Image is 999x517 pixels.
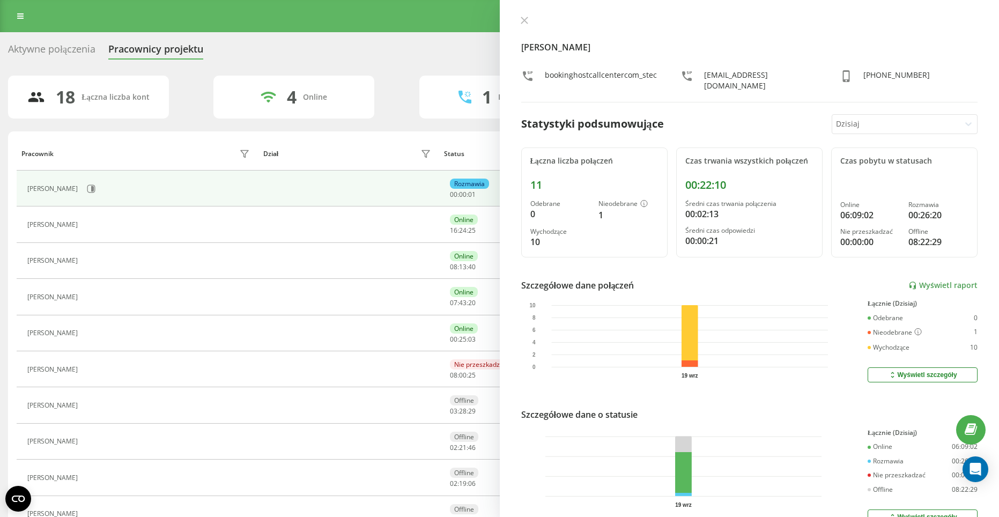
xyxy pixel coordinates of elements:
[685,179,813,191] div: 00:22:10
[27,366,80,373] div: [PERSON_NAME]
[685,157,813,166] div: Czas trwania wszystkich połączeń
[459,190,467,199] span: 00
[450,227,476,234] div: : :
[468,190,476,199] span: 01
[450,191,476,198] div: : :
[450,480,476,488] div: : :
[530,179,658,191] div: 11
[450,226,457,235] span: 16
[863,70,930,91] div: [PHONE_NUMBER]
[5,486,31,512] button: Open CMP widget
[450,407,457,416] span: 03
[908,281,978,290] a: Wyświetl raport
[468,443,476,452] span: 46
[952,457,978,465] div: 00:26:20
[545,70,657,91] div: bookinghostcallcentercom_stec
[303,93,327,102] div: Online
[498,93,541,102] div: Rozmawiają
[450,479,457,488] span: 02
[704,70,818,91] div: [EMAIL_ADDRESS][DOMAIN_NAME]
[868,486,893,493] div: Offline
[908,228,968,235] div: Offline
[287,87,297,107] div: 4
[459,371,467,380] span: 00
[868,300,978,307] div: Łącznie (Dzisiaj)
[868,429,978,437] div: Łącznie (Dzisiaj)
[908,201,968,209] div: Rozmawia
[27,402,80,409] div: [PERSON_NAME]
[263,150,278,158] div: Dział
[27,221,80,228] div: [PERSON_NAME]
[450,190,457,199] span: 00
[840,201,900,209] div: Online
[675,502,692,508] text: 19 wrz
[840,228,900,235] div: Nie przeszkadzać
[908,209,968,221] div: 00:26:20
[521,408,638,421] div: Szczegółowe dane o statusie
[444,150,464,158] div: Status
[530,200,590,208] div: Odebrane
[530,228,590,235] div: Wychodzące
[450,408,476,415] div: : :
[974,328,978,337] div: 1
[450,335,457,344] span: 00
[868,344,909,351] div: Wychodzące
[888,371,957,379] div: Wyświetl szczegóły
[27,438,80,445] div: [PERSON_NAME]
[682,373,698,379] text: 19 wrz
[450,215,478,225] div: Online
[468,226,476,235] span: 25
[952,443,978,450] div: 06:09:02
[868,443,892,450] div: Online
[450,287,478,297] div: Online
[450,443,457,452] span: 02
[868,457,904,465] div: Rozmawia
[450,395,478,405] div: Offline
[970,344,978,351] div: 10
[532,327,535,333] text: 6
[908,235,968,248] div: 08:22:29
[598,209,658,221] div: 1
[685,208,813,220] div: 00:02:13
[450,432,478,442] div: Offline
[468,335,476,344] span: 03
[82,93,149,102] div: Łączna liczba kont
[468,371,476,380] span: 25
[450,179,489,189] div: Rozmawia
[521,41,978,54] h4: [PERSON_NAME]
[56,87,75,107] div: 18
[530,208,590,220] div: 0
[685,200,813,208] div: Średni czas trwania połączenia
[450,444,476,452] div: : :
[952,471,978,479] div: 00:00:00
[459,479,467,488] span: 19
[963,456,988,482] div: Open Intercom Messenger
[840,157,968,166] div: Czas pobytu w statusach
[459,443,467,452] span: 21
[27,257,80,264] div: [PERSON_NAME]
[450,371,457,380] span: 08
[459,298,467,307] span: 43
[868,328,922,337] div: Nieodebrane
[450,262,457,271] span: 08
[468,298,476,307] span: 20
[530,157,658,166] div: Łączna liczba połączeń
[868,367,978,382] button: Wyświetl szczegóły
[840,235,900,248] div: 00:00:00
[529,302,536,308] text: 10
[868,471,926,479] div: Nie przeszkadzać
[974,314,978,322] div: 0
[468,479,476,488] span: 06
[27,474,80,482] div: [PERSON_NAME]
[521,279,634,292] div: Szczegółowe dane połączeń
[450,504,478,514] div: Offline
[108,43,203,60] div: Pracownicy projektu
[21,150,54,158] div: Pracownik
[450,263,476,271] div: : :
[840,209,900,221] div: 06:09:02
[450,359,511,370] div: Nie przeszkadzać
[450,372,476,379] div: : :
[27,293,80,301] div: [PERSON_NAME]
[459,226,467,235] span: 24
[450,299,476,307] div: : :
